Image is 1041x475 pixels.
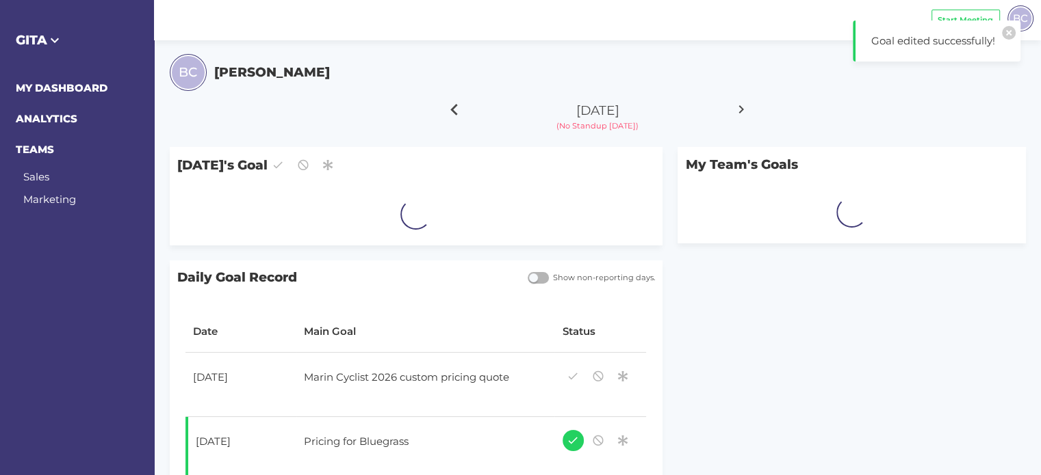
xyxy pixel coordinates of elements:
[170,147,663,183] span: [DATE]'s Goal
[938,14,993,26] span: Start Meeting
[563,324,639,340] div: Status
[1013,10,1028,26] span: BC
[678,147,1025,182] p: My Team's Goals
[16,81,107,94] a: MY DASHBOARD
[296,362,533,396] div: Marin Cyclist 2026 custom pricing quote
[16,142,139,158] h6: TEAMS
[179,63,197,82] span: BC
[193,324,289,340] div: Date
[16,112,77,125] a: ANALYTICS
[16,31,139,50] h5: GITA
[1007,5,1033,31] div: BC
[549,272,655,284] span: Show non-reporting days.
[185,353,296,417] td: [DATE]
[214,63,330,82] h5: [PERSON_NAME]
[170,260,520,295] span: Daily Goal Record
[576,103,619,118] span: [DATE]
[23,193,76,206] a: Marketing
[23,170,49,183] a: Sales
[491,120,705,132] p: (No Standup [DATE])
[931,10,1000,31] button: Start Meeting
[304,324,547,340] div: Main Goal
[296,426,533,460] div: Pricing for Bluegrass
